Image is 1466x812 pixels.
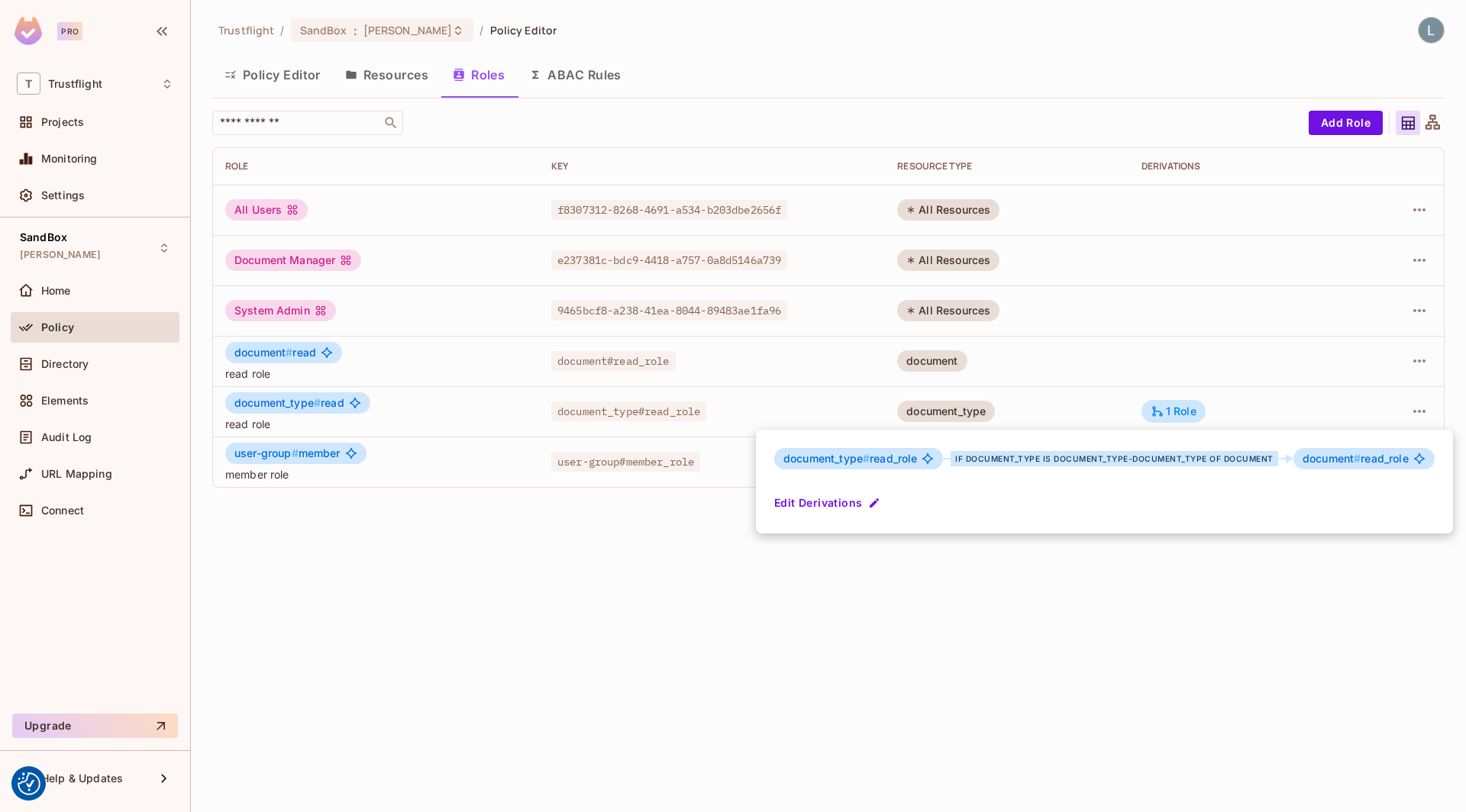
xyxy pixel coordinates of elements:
[783,452,870,465] span: document_type
[1354,452,1361,465] span: #
[783,453,917,465] span: read_role
[774,491,883,515] button: Edit Derivations
[863,452,870,465] span: #
[18,772,40,795] img: Revisit consent button
[1303,452,1361,465] span: document
[18,772,40,795] button: Consent Preferences
[951,451,1278,466] div: if document_type is document_type-document_type of document
[1303,453,1409,465] span: read_role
